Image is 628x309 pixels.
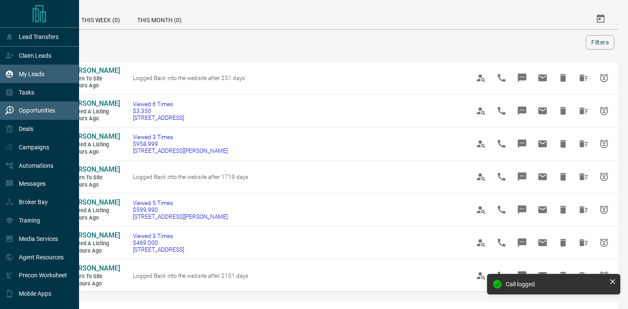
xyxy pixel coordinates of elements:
span: Logged Back into the website after 1719 days [133,173,248,180]
span: Logged Back into the website after 2151 days [133,272,248,279]
span: Snooze [594,134,614,154]
span: [PERSON_NAME] [68,165,120,173]
span: [STREET_ADDRESS] [133,246,184,253]
span: [STREET_ADDRESS][PERSON_NAME] [133,147,228,154]
span: Message [512,166,532,187]
span: Call [491,68,512,88]
span: 8 hours ago [68,214,120,222]
div: Call logged [506,281,606,288]
div: This Month (0) [129,9,190,29]
span: Hide [553,166,573,187]
span: Email [532,101,553,121]
a: Viewed 3 Times$469,000[STREET_ADDRESS] [133,232,184,253]
span: Snooze [594,199,614,220]
span: Viewed 3 Times [133,134,228,140]
span: Return to Site [68,75,120,83]
span: View Profile [471,101,491,121]
span: Viewed a Listing [68,207,120,214]
span: Hide [553,101,573,121]
span: View Profile [471,199,491,220]
span: Viewed a Listing [68,141,120,149]
span: Email [532,232,553,253]
span: Hide [553,199,573,220]
span: [PERSON_NAME] [68,132,120,140]
span: Return to Site [68,174,120,181]
span: Snooze [594,166,614,187]
span: Snooze [594,68,614,88]
span: [PERSON_NAME] [68,198,120,206]
span: Email [532,166,553,187]
a: [PERSON_NAME] [68,99,120,108]
span: [PERSON_NAME] [68,231,120,239]
span: Snooze [594,265,614,286]
span: Hide [553,265,573,286]
a: [PERSON_NAME] [68,264,120,273]
span: View Profile [471,232,491,253]
span: Email [532,134,553,154]
span: Snooze [594,232,614,253]
a: [PERSON_NAME] [68,231,120,240]
span: Email [532,68,553,88]
span: Hide All from Ash J [573,134,594,154]
span: 12 hours ago [68,247,120,255]
span: Message [512,101,532,121]
span: Call [491,232,512,253]
span: View Profile [471,265,491,286]
span: Viewed 3 Times [133,232,184,239]
span: Hide All from Victor Vasco [573,68,594,88]
span: Hide All from Oluwatobi Adekoya [573,166,594,187]
span: $958,999 [133,140,228,147]
span: Hide [553,134,573,154]
span: 4 hours ago [68,115,120,122]
span: Viewed 5 Times [133,199,228,206]
span: Logged Back into the website after 251 days [133,74,245,81]
span: Viewed a Listing [68,240,120,247]
span: Call [491,166,512,187]
span: [STREET_ADDRESS] [133,114,184,121]
span: View Profile [471,134,491,154]
a: Viewed 3 Times$958,999[STREET_ADDRESS][PERSON_NAME] [133,134,228,154]
a: [PERSON_NAME] [68,165,120,174]
span: 12 hours ago [68,280,120,288]
span: Message [512,199,532,220]
span: Message [512,232,532,253]
a: [PERSON_NAME] [68,198,120,207]
span: $599,990 [133,206,228,213]
span: View Profile [471,68,491,88]
div: This Week (0) [73,9,129,29]
button: Filters [586,35,614,50]
a: [PERSON_NAME] [68,132,120,141]
a: Viewed 6 Times$3,350[STREET_ADDRESS] [133,101,184,121]
a: [PERSON_NAME] [68,66,120,75]
span: [PERSON_NAME] [68,99,120,107]
span: Snooze [594,101,614,121]
span: Hide All from Ash J [573,232,594,253]
span: Message [512,68,532,88]
span: 6 hours ago [68,181,120,189]
a: Viewed 5 Times$599,990[STREET_ADDRESS][PERSON_NAME] [133,199,228,220]
span: [STREET_ADDRESS][PERSON_NAME] [133,213,228,220]
span: Email [532,265,553,286]
span: Viewed a Listing [68,108,120,116]
span: Hide [553,68,573,88]
span: 4 hours ago [68,149,120,156]
span: [PERSON_NAME] [68,264,120,272]
span: 4 hours ago [68,82,120,89]
span: Message [512,265,532,286]
span: Call [491,101,512,121]
span: Message [512,134,532,154]
button: Select Date Range [590,9,611,29]
span: Hide [553,232,573,253]
span: View Profile [471,166,491,187]
span: Email [532,199,553,220]
span: Call [491,199,512,220]
span: Hide All from Ash J [573,199,594,220]
span: Hide All from Prabhdeep Anand [573,101,594,121]
span: Viewed 6 Times [133,101,184,107]
span: $469,000 [133,239,184,246]
span: Call [491,134,512,154]
span: Call [491,265,512,286]
span: Hide All from Ash J [573,265,594,286]
span: Return to Site [68,273,120,280]
span: [PERSON_NAME] [68,66,120,74]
